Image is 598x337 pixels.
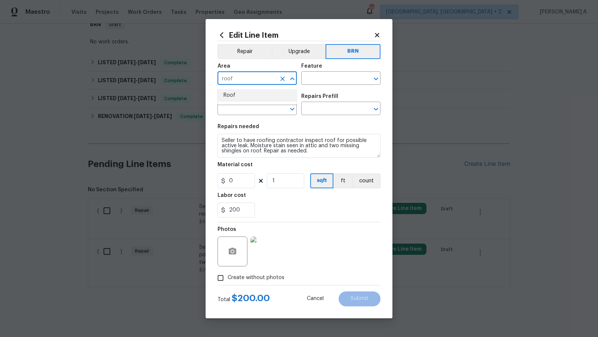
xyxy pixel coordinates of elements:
button: Repair [218,44,272,59]
h5: Material cost [218,162,253,167]
button: ft [333,173,352,188]
button: Open [371,74,381,84]
h5: Repairs needed [218,124,259,129]
button: BRN [326,44,380,59]
button: Submit [339,291,380,306]
textarea: Seller to have roofing contractor inspect roof for possible active leak. Moisture stain seen in a... [218,134,380,158]
span: Cancel [307,296,324,302]
button: Cancel [295,291,336,306]
h2: Edit Line Item [218,31,374,39]
button: sqft [310,173,333,188]
h5: Area [218,64,230,69]
h5: Feature [301,64,322,69]
button: Clear [277,74,288,84]
button: Open [371,104,381,114]
h5: Photos [218,227,236,232]
button: Open [287,104,298,114]
button: count [352,173,380,188]
h5: Repairs Prefill [301,94,338,99]
button: Upgrade [272,44,326,59]
button: Close [287,74,298,84]
div: Total [218,294,270,303]
span: Create without photos [228,274,284,282]
span: Submit [351,296,369,302]
li: Roof [218,89,297,102]
span: $ 200.00 [232,294,270,303]
h5: Labor cost [218,193,246,198]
